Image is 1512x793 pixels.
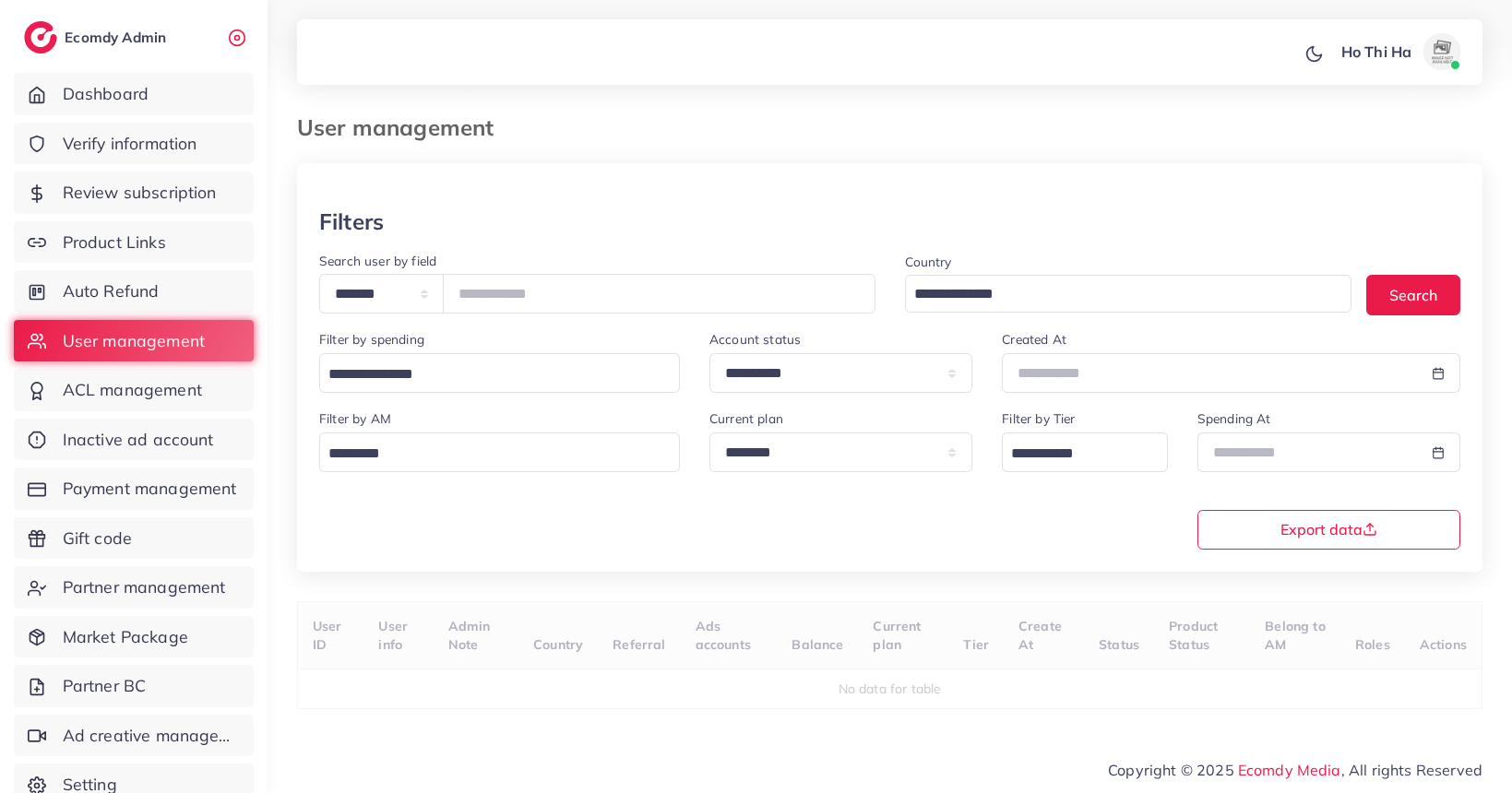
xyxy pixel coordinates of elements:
label: Account status [709,330,801,349]
h3: User management [297,114,508,141]
span: Inactive ad account [63,428,214,452]
label: Created At [1002,330,1066,349]
a: Gift code [14,517,254,560]
input: Search for option [908,280,1328,309]
a: Dashboard [14,73,254,115]
h2: Ecomdy Admin [65,29,171,46]
span: Ad creative management [63,724,240,748]
a: Ad creative management [14,715,254,757]
a: Review subscription [14,172,254,214]
label: Filter by AM [319,409,391,428]
img: avatar [1423,33,1460,70]
a: Inactive ad account [14,419,254,461]
label: Spending At [1197,409,1271,428]
label: Filter by Tier [1002,409,1075,428]
img: logo [24,21,57,53]
div: Search for option [905,275,1352,313]
span: Payment management [63,477,237,501]
span: Dashboard [63,82,149,106]
span: ACL management [63,378,202,402]
div: Search for option [319,353,680,393]
span: Copyright © 2025 [1108,759,1482,781]
span: Verify information [63,132,197,156]
span: , All rights Reserved [1341,759,1482,781]
a: Product Links [14,221,254,264]
a: Payment management [14,468,254,510]
a: Market Package [14,616,254,658]
a: Ecomdy Media [1238,761,1341,779]
span: Auto Refund [63,279,160,303]
a: Auto Refund [14,270,254,313]
label: Current plan [709,409,783,428]
input: Search for option [1005,440,1144,468]
div: Search for option [1002,432,1168,472]
span: Partner BC [63,674,147,698]
a: ACL management [14,369,254,411]
a: Verify information [14,123,254,165]
button: Search [1366,275,1460,314]
label: Country [905,253,952,271]
input: Search for option [322,361,656,389]
span: Export data [1280,522,1377,537]
input: Search for option [322,440,656,468]
span: User management [63,329,205,353]
h3: Filters [319,208,384,235]
span: Market Package [63,625,188,649]
label: Search user by field [319,252,436,270]
span: Product Links [63,231,166,254]
span: Review subscription [63,181,217,205]
a: logoEcomdy Admin [24,21,171,53]
span: Partner management [63,575,226,599]
span: Gift code [63,527,132,550]
p: Ho Thi Ha [1341,41,1411,63]
a: Ho Thi Haavatar [1331,33,1468,70]
a: User management [14,320,254,362]
button: Export data [1197,510,1460,550]
a: Partner BC [14,665,254,707]
label: Filter by spending [319,330,424,349]
a: Partner management [14,566,254,609]
div: Search for option [319,432,680,472]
